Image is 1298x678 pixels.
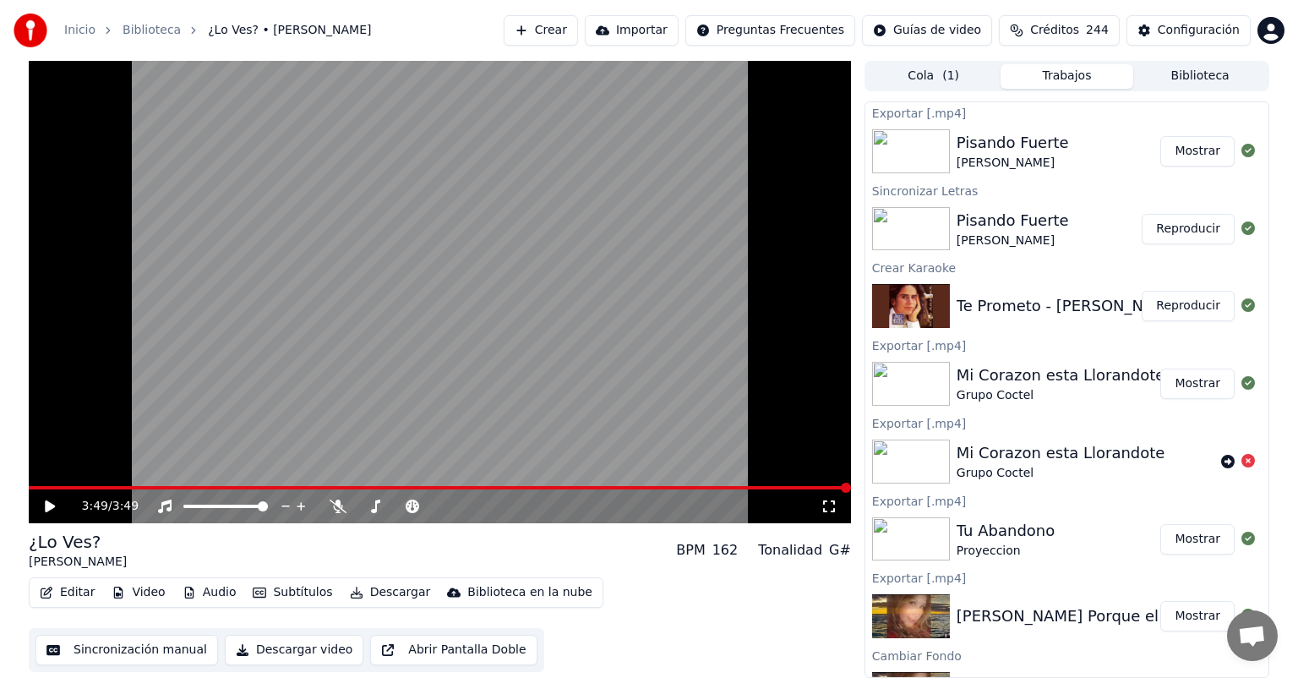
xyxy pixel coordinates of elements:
[957,155,1069,172] div: [PERSON_NAME]
[1160,136,1235,167] button: Mostrar
[957,364,1165,387] div: Mi Corazon esta Llorandote
[957,441,1165,465] div: Mi Corazon esta Llorandote
[867,64,1001,89] button: Cola
[112,498,139,515] span: 3:49
[504,15,578,46] button: Crear
[123,22,181,39] a: Biblioteca
[1142,214,1235,244] button: Reproducir
[1142,291,1235,321] button: Reproducir
[758,540,822,560] div: Tonalidad
[64,22,95,39] a: Inicio
[676,540,705,560] div: BPM
[865,335,1268,355] div: Exportar [.mp4]
[82,498,123,515] div: /
[957,604,1249,628] div: [PERSON_NAME] Porque el amor se va
[1001,64,1134,89] button: Trabajos
[246,581,339,604] button: Subtítulos
[1158,22,1240,39] div: Configuración
[1160,369,1235,399] button: Mostrar
[1160,524,1235,555] button: Mostrar
[1133,64,1267,89] button: Biblioteca
[957,131,1069,155] div: Pisando Fuerte
[82,498,108,515] span: 3:49
[957,519,1055,543] div: Tu Abandono
[64,22,371,39] nav: breadcrumb
[865,567,1268,588] div: Exportar [.mp4]
[957,294,1182,318] div: Te Prometo - [PERSON_NAME]
[865,490,1268,511] div: Exportar [.mp4]
[862,15,992,46] button: Guías de video
[225,635,363,665] button: Descargar video
[29,530,127,554] div: ¿Lo Ves?
[467,584,592,601] div: Biblioteca en la nube
[343,581,438,604] button: Descargar
[14,14,47,47] img: youka
[999,15,1120,46] button: Créditos244
[957,465,1165,482] div: Grupo Coctel
[208,22,371,39] span: ¿Lo Ves? • [PERSON_NAME]
[712,540,739,560] div: 162
[585,15,679,46] button: Importar
[33,581,101,604] button: Editar
[105,581,172,604] button: Video
[829,540,851,560] div: G#
[957,387,1165,404] div: Grupo Coctel
[865,180,1268,200] div: Sincronizar Letras
[1160,601,1235,632] button: Mostrar
[370,635,537,665] button: Abrir Pantalla Doble
[1227,610,1278,661] div: Chat abierto
[176,581,243,604] button: Audio
[865,257,1268,277] div: Crear Karaoke
[1126,15,1251,46] button: Configuración
[942,68,959,85] span: ( 1 )
[29,554,127,571] div: [PERSON_NAME]
[865,413,1268,433] div: Exportar [.mp4]
[685,15,855,46] button: Preguntas Frecuentes
[957,209,1069,232] div: Pisando Fuerte
[1030,22,1079,39] span: Créditos
[957,232,1069,249] div: [PERSON_NAME]
[865,645,1268,665] div: Cambiar Fondo
[35,635,218,665] button: Sincronización manual
[1086,22,1109,39] span: 244
[957,543,1055,560] div: Proyeccion
[865,102,1268,123] div: Exportar [.mp4]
